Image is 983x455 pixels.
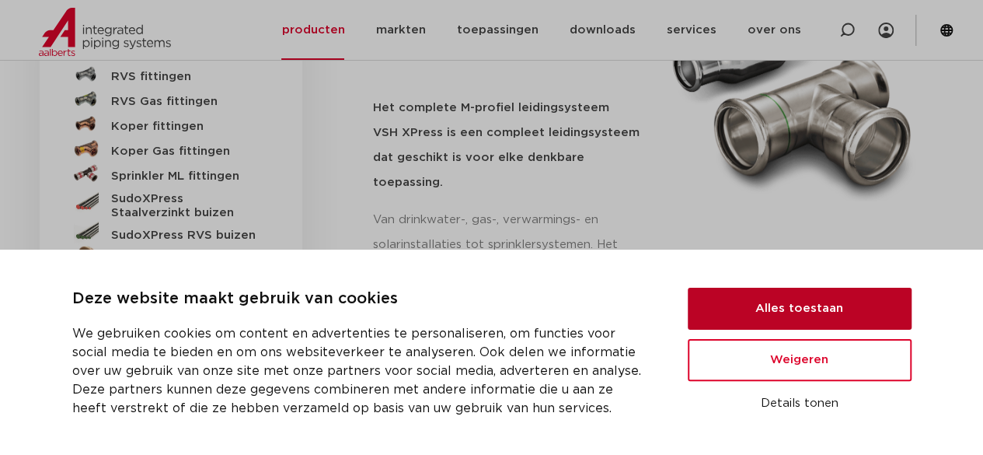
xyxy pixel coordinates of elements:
p: Deze website maakt gebruik van cookies [72,287,650,312]
h5: Het complete M-profiel leidingsysteem VSH XPress is een compleet leidingsysteem dat geschikt is v... [373,96,654,195]
h5: RVS fittingen [111,70,265,84]
h5: RVS Gas fittingen [111,95,265,109]
p: We gebruiken cookies om content en advertenties te personaliseren, om functies voor social media ... [72,324,650,418]
h5: Koper fittingen [111,120,265,134]
h5: SudoXPress Staalverzinkt buizen [111,192,265,220]
a: Koper fittingen [55,111,287,136]
a: RVS fittingen [55,61,287,86]
button: Alles toestaan [688,288,912,330]
h5: SudoXPress RVS buizen [111,229,265,243]
a: Sprinkler ML buizen [55,245,287,270]
a: Sprinkler ML fittingen [55,161,287,186]
a: Koper Gas fittingen [55,136,287,161]
h5: Sprinkler ML fittingen [111,170,265,184]
h5: Koper Gas fittingen [111,145,265,159]
a: SudoXPress RVS buizen [55,220,287,245]
button: Details tonen [688,390,912,417]
a: RVS Gas fittingen [55,86,287,111]
button: Weigeren [688,339,912,381]
a: SudoXPress Staalverzinkt buizen [55,186,287,220]
p: Van drinkwater-, gas-, verwarmings- en solarinstallaties tot sprinklersystemen. Het assortiment b... [373,208,654,282]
